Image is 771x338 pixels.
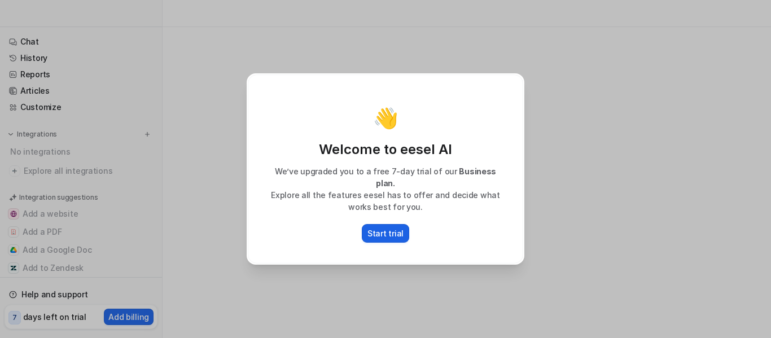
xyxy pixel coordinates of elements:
[373,107,398,129] p: 👋
[260,165,511,189] p: We’ve upgraded you to a free 7-day trial of our
[260,189,511,213] p: Explore all the features eesel has to offer and decide what works best for you.
[367,227,404,239] p: Start trial
[260,141,511,159] p: Welcome to eesel AI
[362,224,409,243] button: Start trial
